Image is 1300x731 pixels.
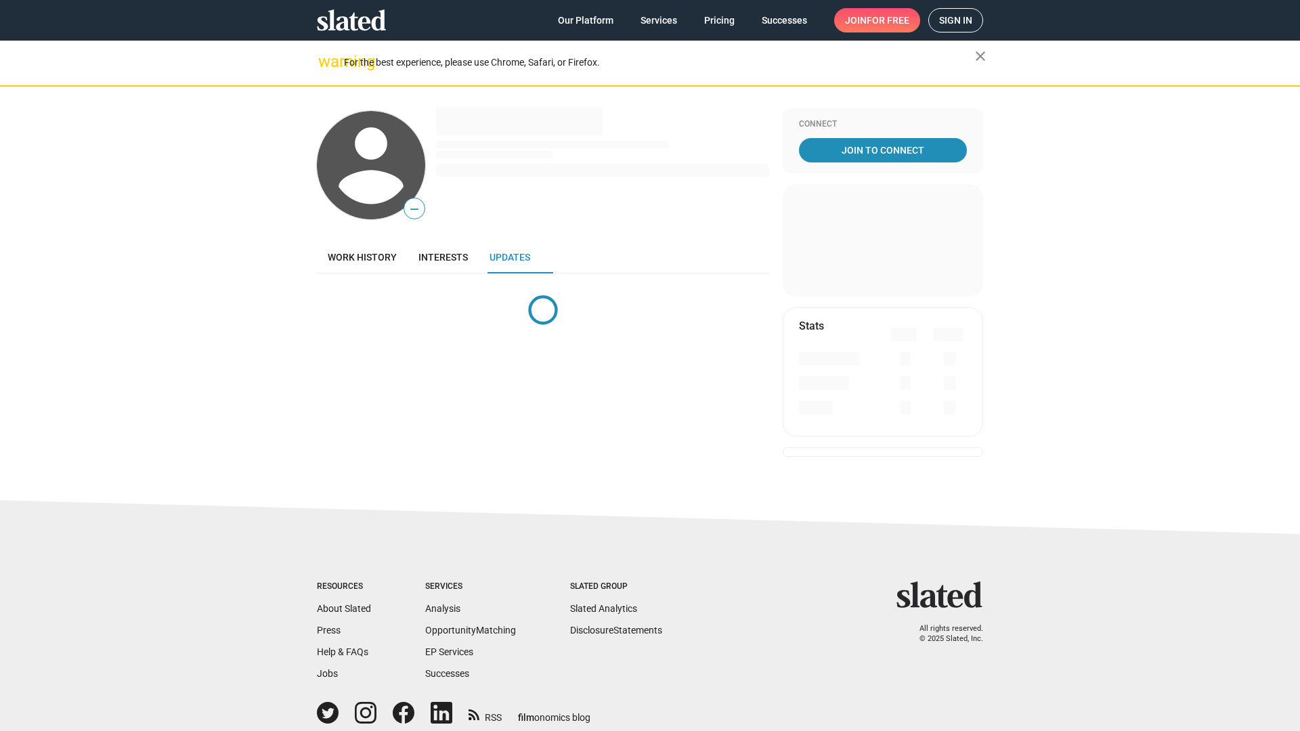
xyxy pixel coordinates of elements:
span: Services [641,8,677,32]
a: Services [630,8,688,32]
a: Slated Analytics [570,603,637,614]
a: RSS [469,703,502,724]
a: Interests [408,241,479,273]
a: DisclosureStatements [570,625,662,636]
a: Join To Connect [799,138,967,162]
a: Our Platform [547,8,624,32]
a: Sign in [928,8,983,32]
a: Jobs [317,668,338,679]
span: — [404,200,425,218]
span: Join To Connect [802,138,964,162]
a: Work history [317,241,408,273]
a: About Slated [317,603,371,614]
a: Successes [751,8,818,32]
p: All rights reserved. © 2025 Slated, Inc. [905,624,983,644]
a: Help & FAQs [317,646,368,657]
mat-icon: close [972,48,989,64]
span: for free [867,8,909,32]
span: Our Platform [558,8,613,32]
a: filmonomics blog [518,701,590,724]
span: Sign in [939,9,972,32]
a: Press [317,625,341,636]
div: Slated Group [570,581,662,592]
span: Successes [762,8,807,32]
span: Work history [328,252,397,263]
a: Joinfor free [834,8,920,32]
a: OpportunityMatching [425,625,516,636]
div: For the best experience, please use Chrome, Safari, or Firefox. [344,53,975,72]
a: Pricing [693,8,745,32]
div: Resources [317,581,371,592]
div: Connect [799,119,967,130]
div: Services [425,581,516,592]
span: film [518,712,534,723]
a: Updates [479,241,541,273]
span: Join [845,8,909,32]
mat-card-title: Stats [799,319,824,333]
span: Interests [418,252,468,263]
a: Successes [425,668,469,679]
span: Pricing [704,8,735,32]
a: EP Services [425,646,473,657]
mat-icon: warning [318,53,334,70]
a: Analysis [425,603,460,614]
span: Updates [490,252,530,263]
